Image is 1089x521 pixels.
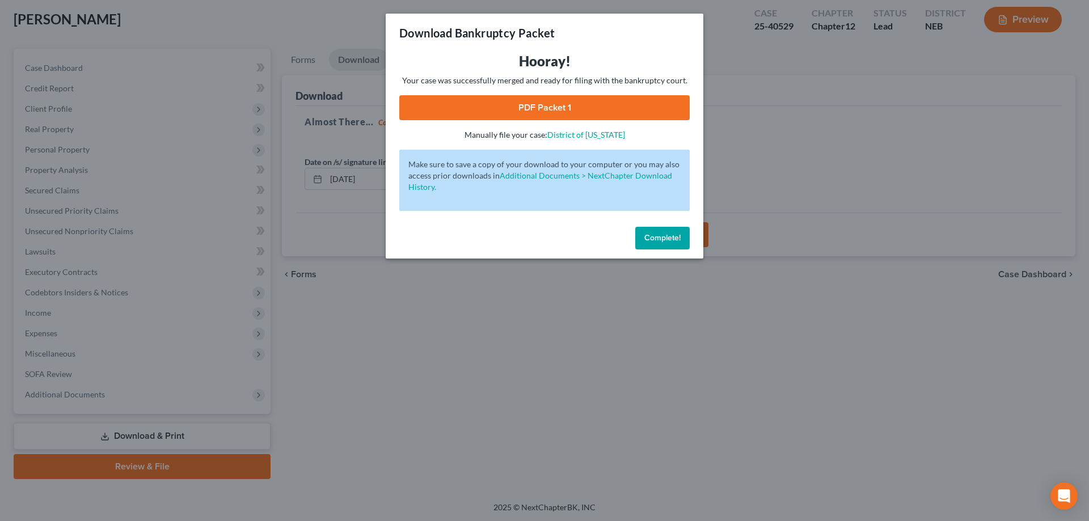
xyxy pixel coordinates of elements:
h3: Hooray! [399,52,690,70]
a: PDF Packet 1 [399,95,690,120]
p: Your case was successfully merged and ready for filing with the bankruptcy court. [399,75,690,86]
a: District of [US_STATE] [547,130,625,139]
p: Make sure to save a copy of your download to your computer or you may also access prior downloads in [408,159,681,193]
h3: Download Bankruptcy Packet [399,25,555,41]
a: Additional Documents > NextChapter Download History. [408,171,672,192]
div: Open Intercom Messenger [1050,482,1078,510]
button: Complete! [635,227,690,249]
p: Manually file your case: [399,129,690,141]
span: Complete! [644,233,681,243]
